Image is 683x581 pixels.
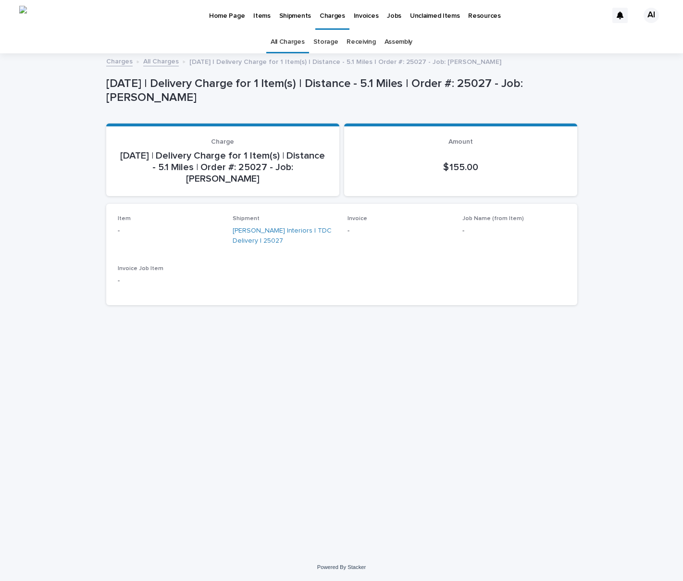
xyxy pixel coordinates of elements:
[143,55,179,66] a: All Charges
[271,31,305,53] a: All Charges
[317,564,366,570] a: Powered By Stacker
[644,8,659,23] div: AI
[348,216,367,222] span: Invoice
[347,31,375,53] a: Receiving
[118,216,131,222] span: Item
[313,31,338,53] a: Storage
[118,226,221,236] p: -
[211,138,234,145] span: Charge
[118,266,163,272] span: Invoice Job Item
[189,56,501,66] p: [DATE] | Delivery Charge for 1 Item(s) | Distance - 5.1 Miles | Order #: 25027 - Job: [PERSON_NAME]
[385,31,413,53] a: Assembly
[118,150,328,185] p: [DATE] | Delivery Charge for 1 Item(s) | Distance - 5.1 Miles | Order #: 25027 - Job: [PERSON_NAME]
[356,161,566,173] p: $ 155.00
[19,6,27,25] img: sw0SvvHBJUPS-Mt8nFHhQ3skxZF7PNVK5SOFM66O9m8
[233,226,336,246] a: [PERSON_NAME] Interiors | TDC Delivery | 25027
[118,276,221,286] p: -
[348,226,451,236] p: -
[106,55,133,66] a: Charges
[462,226,566,236] p: -
[462,216,524,222] span: Job Name (from Item)
[233,216,260,222] span: Shipment
[448,138,473,145] span: Amount
[106,77,573,105] p: [DATE] | Delivery Charge for 1 Item(s) | Distance - 5.1 Miles | Order #: 25027 - Job: [PERSON_NAME]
